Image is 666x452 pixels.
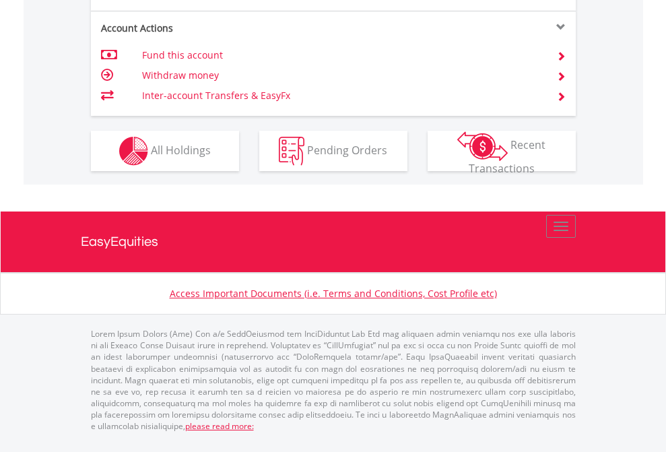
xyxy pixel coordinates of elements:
[170,287,497,300] a: Access Important Documents (i.e. Terms and Conditions, Cost Profile etc)
[91,328,576,432] p: Lorem Ipsum Dolors (Ame) Con a/e SeddOeiusmod tem InciDiduntut Lab Etd mag aliquaen admin veniamq...
[142,65,540,86] td: Withdraw money
[279,137,304,166] img: pending_instructions-wht.png
[142,86,540,106] td: Inter-account Transfers & EasyFx
[428,131,576,171] button: Recent Transactions
[142,45,540,65] td: Fund this account
[151,142,211,157] span: All Holdings
[81,212,586,272] a: EasyEquities
[307,142,387,157] span: Pending Orders
[91,131,239,171] button: All Holdings
[119,137,148,166] img: holdings-wht.png
[259,131,407,171] button: Pending Orders
[185,420,254,432] a: please read more:
[91,22,333,35] div: Account Actions
[457,131,508,161] img: transactions-zar-wht.png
